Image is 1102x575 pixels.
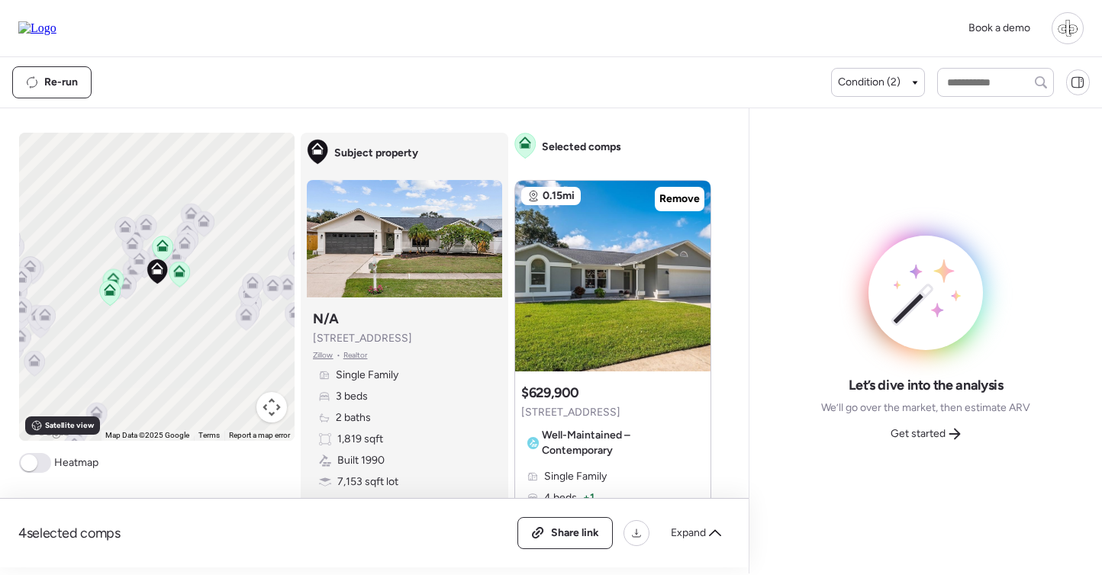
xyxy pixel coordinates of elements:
[336,368,398,383] span: Single Family
[671,525,706,541] span: Expand
[542,428,698,458] span: Well-Maintained – Contemporary
[891,426,946,442] span: Get started
[313,349,333,361] span: Zillow
[551,525,599,541] span: Share link
[337,432,383,447] span: 1,819 sqft
[838,75,901,90] span: Condition (2)
[313,331,412,346] span: [STREET_ADDRESS]
[105,431,189,439] span: Map Data ©2025 Google
[54,455,98,471] span: Heatmap
[544,469,607,484] span: Single Family
[18,524,121,542] span: 4 selected comps
[542,140,621,155] span: Selected comps
[343,349,368,361] span: Realtor
[849,376,1004,394] span: Let’s dive into the analysis
[521,384,579,402] h3: $629,900
[583,490,594,506] span: + 1
[337,496,372,511] span: Garage
[45,419,94,432] span: Satellite view
[337,453,385,468] span: Built 1990
[544,490,577,506] span: 4 beds
[23,421,73,441] img: Google
[229,431,290,439] a: Report a map error
[198,431,220,439] a: Terms (opens in new tab)
[336,389,368,404] span: 3 beds
[543,188,575,204] span: 0.15mi
[659,191,700,207] span: Remove
[23,421,73,441] a: Open this area in Google Maps (opens a new window)
[336,410,371,426] span: 2 baths
[334,146,418,161] span: Subject property
[44,75,78,90] span: Re-run
[337,474,398,490] span: 7,153 sqft lot
[521,405,620,420] span: [STREET_ADDRESS]
[337,349,340,361] span: •
[968,21,1030,34] span: Book a demo
[256,392,287,422] button: Map camera controls
[18,21,56,35] img: Logo
[313,310,339,328] h3: N/A
[821,400,1030,416] span: We’ll go over the market, then estimate ARV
